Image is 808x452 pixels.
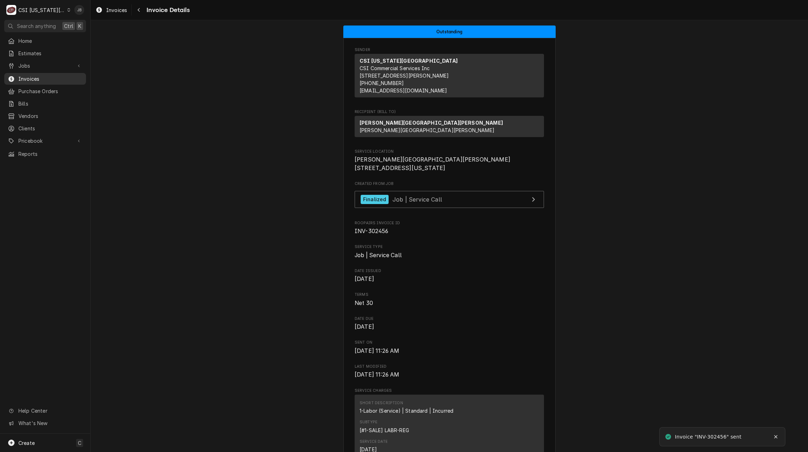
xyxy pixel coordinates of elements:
span: [PERSON_NAME][GEOGRAPHIC_DATA][PERSON_NAME] [STREET_ADDRESS][US_STATE] [355,156,510,171]
span: Net 30 [355,300,373,306]
span: Job | Service Call [392,196,442,203]
a: Go to Jobs [4,60,86,72]
a: Home [4,35,86,47]
a: Go to Help Center [4,405,86,417]
span: Sent On [355,347,544,355]
span: Invoice Details [144,5,189,15]
span: Ctrl [64,22,73,30]
button: Search anythingCtrlK [4,20,86,32]
div: Sender [355,54,544,100]
div: Sender [355,54,544,97]
span: Date Due [355,323,544,331]
a: Go to Pricebook [4,135,86,147]
div: Finalized [361,195,389,204]
span: Service Location [355,149,544,154]
span: Search anything [17,22,56,30]
a: Go to What's New [4,417,86,429]
span: Clients [18,125,82,132]
div: Status [343,26,556,38]
a: Vendors [4,110,86,122]
span: Pricebook [18,137,72,145]
a: Estimates [4,47,86,59]
div: Subtype [360,426,409,434]
div: Service Date [360,439,388,445]
span: Service Type [355,244,544,250]
span: Date Issued [355,268,544,274]
span: Terms [355,292,544,298]
a: Clients [4,123,86,134]
span: Home [18,37,82,45]
span: Job | Service Call [355,252,402,259]
span: Create [18,440,35,446]
span: Last Modified [355,364,544,369]
span: Service Location [355,156,544,172]
span: [DATE] 11:26 AM [355,371,399,378]
div: Invoice Sender [355,47,544,101]
a: Reports [4,148,86,160]
div: Roopairs Invoice ID [355,220,544,236]
span: Bills [18,100,82,107]
span: What's New [18,419,82,427]
span: Created From Job [355,181,544,187]
span: INV-302456 [355,228,389,235]
span: Sent On [355,340,544,345]
div: Date Issued [355,268,544,283]
a: Invoices [93,4,130,16]
div: Short Description [360,407,453,414]
span: CSI Commercial Services Inc [STREET_ADDRESS][PERSON_NAME] [360,65,449,79]
div: Invoice "INV-302456" sent [675,433,743,441]
span: Last Modified [355,371,544,379]
div: Subtype [360,419,377,425]
span: Recipient (Bill To) [355,109,544,115]
div: Sent On [355,340,544,355]
div: C [6,5,16,15]
div: Service Type [355,244,544,259]
span: Invoices [106,6,127,14]
div: JB [74,5,84,15]
div: Recipient (Bill To) [355,116,544,137]
span: Date Due [355,316,544,322]
span: Service Charges [355,388,544,394]
span: K [78,22,81,30]
span: Estimates [18,50,82,57]
span: Terms [355,299,544,307]
span: C [78,439,81,447]
a: Purchase Orders [4,85,86,97]
div: Recipient (Bill To) [355,116,544,140]
div: Date Due [355,316,544,331]
div: Subtype [360,419,409,434]
span: Invoices [18,75,82,83]
div: Terms [355,292,544,307]
span: Outstanding [436,29,462,34]
div: Short Description [360,400,403,406]
div: CSI [US_STATE][GEOGRAPHIC_DATA] [18,6,65,14]
strong: CSI [US_STATE][GEOGRAPHIC_DATA] [360,58,458,64]
span: Reports [18,150,82,158]
span: Roopairs Invoice ID [355,227,544,236]
span: [DATE] [355,323,374,330]
span: Service Type [355,251,544,260]
span: Vendors [18,112,82,120]
div: Short Description [360,400,453,414]
div: Created From Job [355,181,544,211]
div: Last Modified [355,364,544,379]
a: View Job [355,191,544,208]
span: Roopairs Invoice ID [355,220,544,226]
a: Invoices [4,73,86,85]
a: Bills [4,98,86,109]
div: Service Location [355,149,544,173]
a: [PHONE_NUMBER] [360,80,404,86]
span: [PERSON_NAME][GEOGRAPHIC_DATA][PERSON_NAME] [360,127,494,133]
div: Joshua Bennett's Avatar [74,5,84,15]
span: [DATE] 11:26 AM [355,348,399,354]
span: Date Issued [355,275,544,283]
span: Jobs [18,62,72,69]
span: Sender [355,47,544,53]
span: Purchase Orders [18,87,82,95]
div: Invoice Recipient [355,109,544,140]
a: [EMAIL_ADDRESS][DOMAIN_NAME] [360,87,447,94]
div: CSI Kansas City's Avatar [6,5,16,15]
button: Navigate back [133,4,144,16]
span: [DATE] [355,276,374,282]
span: Help Center [18,407,82,414]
